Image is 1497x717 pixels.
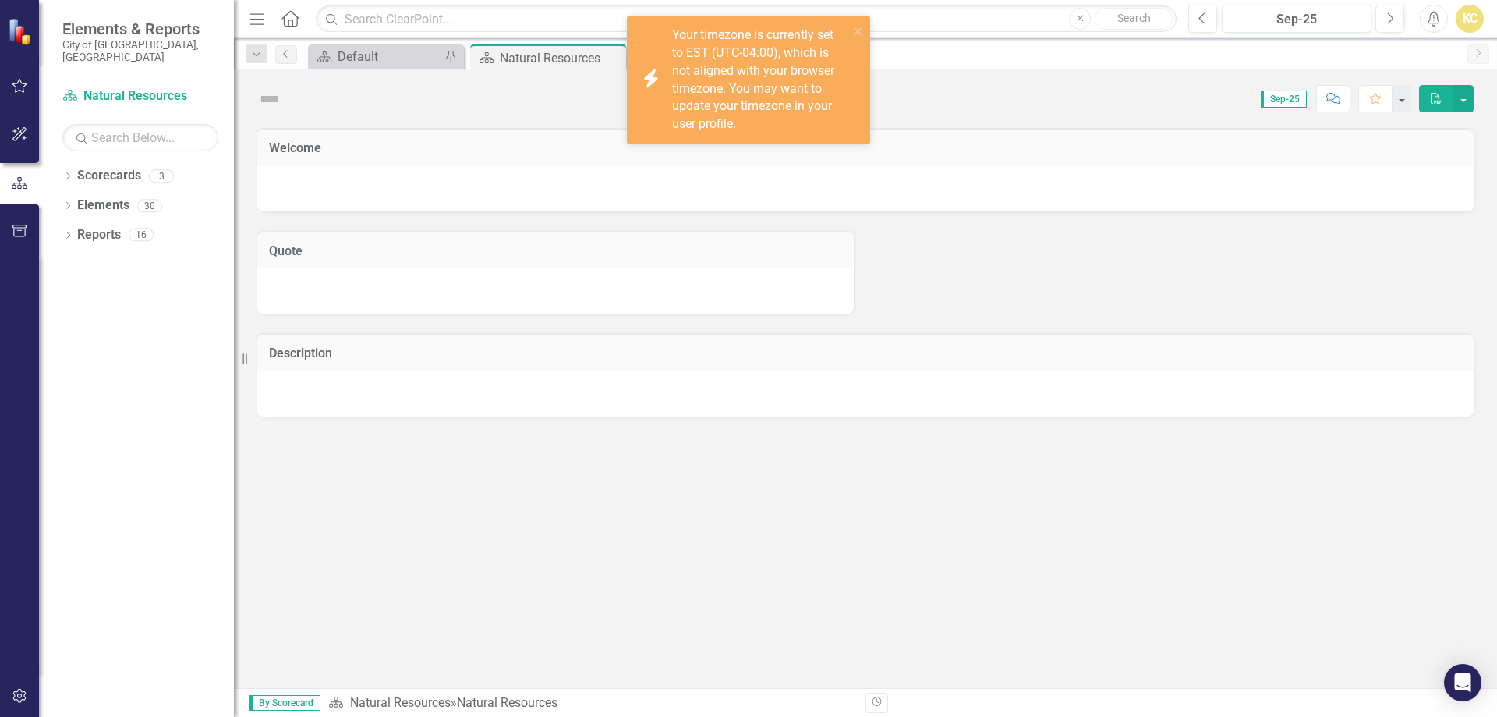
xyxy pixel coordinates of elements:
img: Not Defined [257,87,282,112]
a: Reports [77,226,121,244]
div: Natural Resources [500,48,622,68]
button: close [853,22,864,40]
div: 16 [129,229,154,242]
span: By Scorecard [249,695,320,711]
a: Natural Resources [62,87,218,105]
input: Search ClearPoint... [316,5,1177,33]
input: Search Below... [62,124,218,151]
a: Default [312,47,441,66]
div: Open Intercom Messenger [1444,664,1481,701]
button: KC [1456,5,1484,33]
span: Search [1117,12,1151,24]
span: Elements & Reports [62,20,218,38]
div: 30 [137,199,162,212]
a: Elements [77,197,129,215]
h3: Description [269,346,1462,360]
div: 3 [149,169,174,183]
div: » [328,694,854,712]
div: Your timezone is currently set to EST (UTC-04:00), which is not aligned with your browser timezon... [672,27,848,133]
div: Default [338,47,441,66]
button: Sep-25 [1222,5,1371,33]
div: Sep-25 [1227,10,1366,29]
h3: Welcome [269,141,1462,155]
small: City of [GEOGRAPHIC_DATA], [GEOGRAPHIC_DATA] [62,38,218,64]
a: Scorecards [77,167,141,185]
a: Natural Resources [350,695,451,710]
div: Natural Resources [457,695,557,710]
img: ClearPoint Strategy [8,17,35,44]
h3: Quote [269,244,842,258]
button: Search [1095,8,1173,30]
span: Sep-25 [1261,91,1307,108]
